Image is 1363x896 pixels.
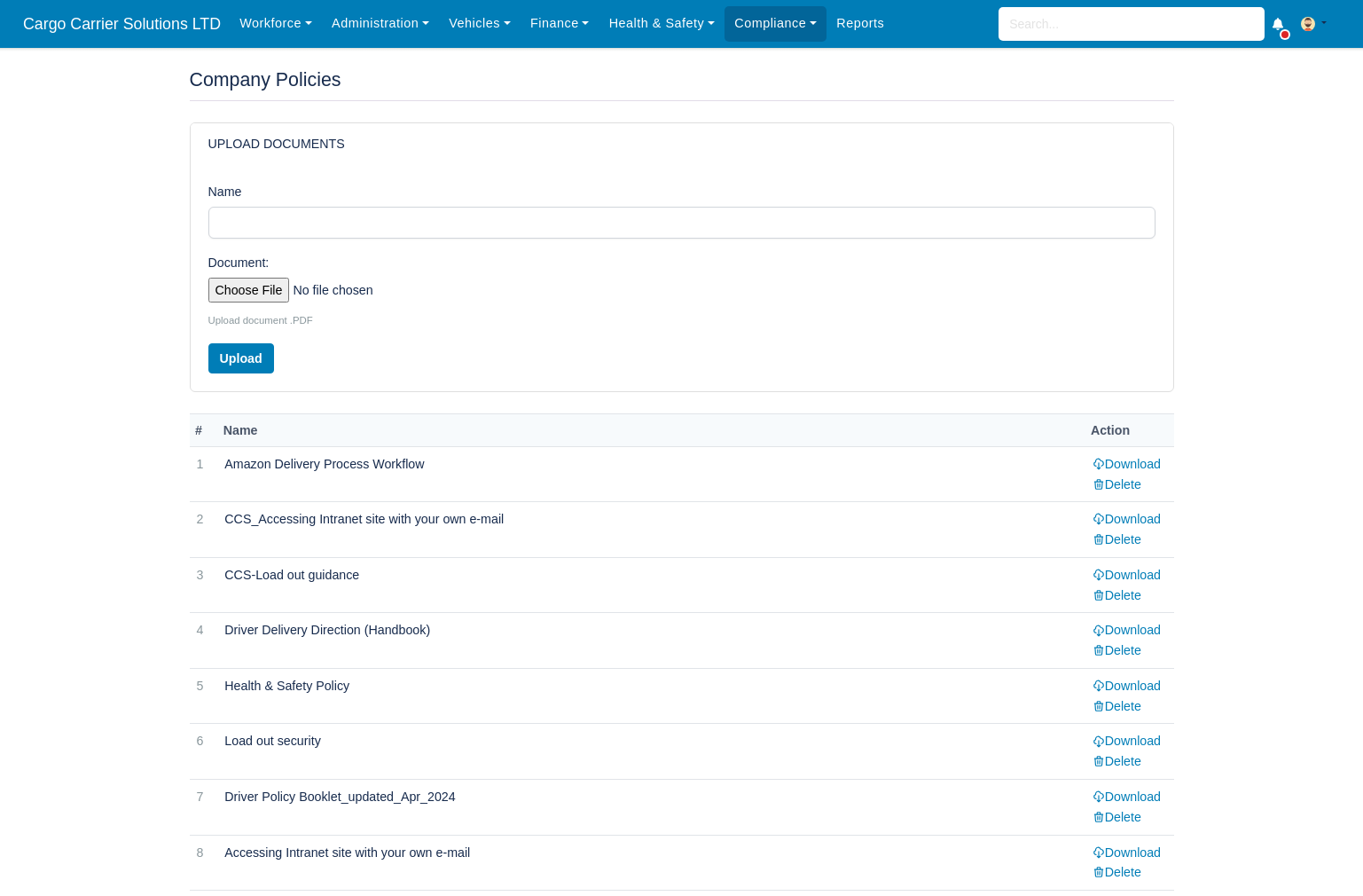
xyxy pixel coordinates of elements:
[1093,865,1141,879] a: Delete
[217,780,1085,836] td: Driver Policy Booklet_updated_Apr_2024
[1093,457,1162,471] a: Download
[1093,845,1162,860] a: Download
[1093,568,1162,582] a: Download
[439,6,521,41] a: Vehicles
[190,668,218,724] td: 5
[1093,734,1162,748] a: Download
[191,123,1173,165] div: Upload Documents
[1093,754,1141,768] a: Delete
[1093,477,1141,491] a: Delete
[1085,414,1174,447] th: Action
[1093,679,1162,693] a: Download
[1093,532,1141,546] a: Delete
[1093,643,1141,657] a: Delete
[208,315,313,326] small: Upload document .PDF
[208,253,270,273] label: Document:
[190,446,218,502] td: 1
[217,557,1085,613] td: CCS-Load out guidance
[217,446,1085,502] td: Amazon Delivery Process Workflow
[999,7,1265,41] input: Search...
[190,780,218,836] td: 7
[190,724,218,780] td: 6
[190,613,218,669] td: 4
[1093,699,1141,713] a: Delete
[1093,623,1162,637] a: Download
[190,557,218,613] td: 3
[190,414,218,447] th: #
[217,414,1085,447] th: Name
[322,6,439,41] a: Administration
[1093,810,1141,824] a: Delete
[14,7,230,42] a: Cargo Carrier Solutions LTD
[725,6,826,41] a: Compliance
[217,502,1085,558] td: CCS_Accessing Intranet site with your own e-mail
[208,182,242,202] label: Name
[208,343,274,373] button: Upload
[217,835,1085,891] td: Accessing Intranet site with your own e-mail
[599,6,725,41] a: Health & Safety
[826,6,894,41] a: Reports
[230,6,322,41] a: Workforce
[1093,790,1162,804] a: Download
[521,6,599,41] a: Finance
[217,613,1085,669] td: Driver Delivery Direction (Handbook)
[1093,512,1162,526] a: Download
[217,668,1085,724] td: Health & Safety Policy
[217,724,1085,780] td: Load out security
[190,69,1174,101] h4: Company Policies
[190,502,218,558] td: 2
[190,835,218,891] td: 8
[1093,588,1141,602] a: Delete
